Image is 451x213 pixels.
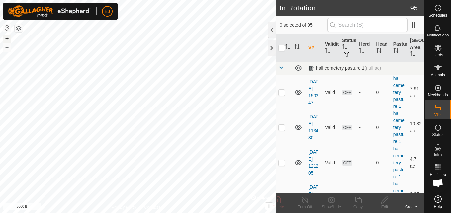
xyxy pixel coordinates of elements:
button: – [3,43,11,51]
td: 4.7 ac [407,145,424,180]
th: Pasture [391,35,407,62]
a: hall cemetery pasture 1 [393,111,405,144]
p-sorticon: Activate to sort [359,49,364,54]
p-sorticon: Activate to sort [325,49,330,54]
td: 10.82 ac [407,110,424,145]
th: Validity [322,35,339,62]
a: Help [425,193,451,211]
div: - [359,89,371,96]
div: Copy [345,204,371,210]
div: Edit [371,204,398,210]
a: [DATE] 121223 [308,184,318,211]
th: Head [374,35,391,62]
span: 95 [410,3,418,13]
p-sorticon: Activate to sort [342,45,347,50]
td: Valid [322,110,339,145]
th: Status [339,35,356,62]
p-sorticon: Activate to sort [294,45,300,50]
td: 0 [374,110,391,145]
div: - [359,124,371,131]
input: Search (S) [327,18,408,32]
td: Valid [322,75,339,110]
td: 0 [374,145,391,180]
span: i [268,203,270,209]
p-sorticon: Activate to sort [285,45,290,50]
span: (null ac) [364,65,381,71]
span: Notifications [427,33,449,37]
span: BJ [105,8,110,15]
span: Help [434,205,442,209]
span: Schedules [428,13,447,17]
span: Infra [434,153,442,157]
a: hall cemetery pasture 1 [393,146,405,179]
p-sorticon: Activate to sort [410,52,415,57]
p-sorticon: Activate to sort [376,49,382,54]
span: Animals [431,73,445,77]
span: OFF [342,90,352,95]
span: OFF [342,160,352,166]
button: i [265,203,273,210]
th: [GEOGRAPHIC_DATA] Area [407,35,424,62]
th: VP [306,35,322,62]
a: [DATE] 113430 [308,114,318,140]
a: Contact Us [144,204,164,210]
span: Heatmap [430,173,446,177]
img: Gallagher Logo [8,5,91,17]
button: Reset Map [3,24,11,32]
span: 0 selected of 95 [280,22,327,29]
span: OFF [342,125,352,130]
td: 0 [374,75,391,110]
a: Privacy Policy [112,204,136,210]
th: Herd [356,35,373,62]
span: Status [432,133,443,137]
div: Open chat [428,173,448,193]
a: hall cemetery pasture 1 [393,76,405,109]
div: - [359,159,371,166]
div: hall cemetery pasture 1 [308,65,381,71]
button: Map Layers [15,24,23,32]
td: Valid [322,145,339,180]
p-sorticon: Activate to sort [393,49,399,54]
div: Create [398,204,424,210]
h2: In Rotation [280,4,410,12]
button: + [3,35,11,43]
a: [DATE] 150347 [308,79,318,105]
span: Herds [432,53,443,57]
div: Turn Off [292,204,318,210]
div: Show/Hide [318,204,345,210]
td: 7.91 ac [407,75,424,110]
span: Delete [273,205,284,209]
span: Neckbands [428,93,448,97]
span: VPs [434,113,441,117]
a: [DATE] 121205 [308,149,318,176]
